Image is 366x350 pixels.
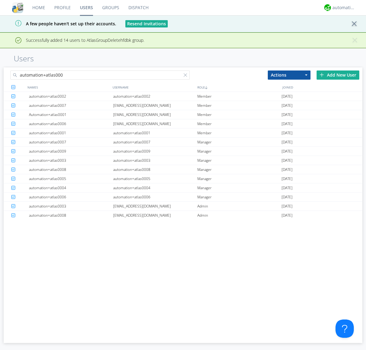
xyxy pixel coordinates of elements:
[282,92,292,101] span: [DATE]
[5,37,144,43] span: Successfully added 14 users to AtlasGroupDeletehfdbk group.
[29,211,113,220] div: automation+atlas0008
[282,110,292,119] span: [DATE]
[197,128,282,137] div: Member
[113,156,197,165] div: automation+atlas0003
[197,92,282,101] div: Member
[4,110,362,119] a: Automation+atlas0001[EMAIL_ADDRESS][DOMAIN_NAME]Member[DATE]
[113,183,197,192] div: automation+atlas0004
[197,119,282,128] div: Member
[29,92,113,101] div: automation+atlas0002
[282,156,292,165] span: [DATE]
[29,110,113,119] div: Automation+atlas0001
[113,128,197,137] div: automation+atlas0001
[29,147,113,156] div: automation+atlas0009
[197,101,282,110] div: Member
[282,128,292,138] span: [DATE]
[197,183,282,192] div: Manager
[282,174,292,183] span: [DATE]
[282,138,292,147] span: [DATE]
[5,21,116,27] span: A few people haven't set up their accounts.
[26,83,111,92] div: NAMES
[113,92,197,101] div: automation+atlas0002
[4,174,362,183] a: automation+atlas0005automation+atlas0005Manager[DATE]
[268,70,310,80] button: Actions
[4,193,362,202] a: automation+atlas0006automation+atlas0006Manager[DATE]
[332,5,355,11] div: automation+atlas
[29,119,113,128] div: automation+atlas0006
[4,211,362,220] a: automation+atlas0008[EMAIL_ADDRESS][DOMAIN_NAME]Admin[DATE]
[282,101,292,110] span: [DATE]
[113,147,197,156] div: automation+atlas0009
[197,174,282,183] div: Manager
[196,83,281,92] div: ROLE
[282,211,292,220] span: [DATE]
[29,165,113,174] div: automation+atlas0008
[197,138,282,146] div: Manager
[282,202,292,211] span: [DATE]
[197,110,282,119] div: Member
[4,165,362,174] a: automation+atlas0008automation+atlas0008Manager[DATE]
[29,128,113,137] div: automation+atlas0001
[29,174,113,183] div: automation+atlas0005
[12,2,23,13] img: cddb5a64eb264b2086981ab96f4c1ba7
[4,147,362,156] a: automation+atlas0009automation+atlas0009Manager[DATE]
[113,165,197,174] div: automation+atlas0008
[111,83,196,92] div: USERNAME
[317,70,359,80] div: Add New User
[113,211,197,220] div: [EMAIL_ADDRESS][DOMAIN_NAME]
[4,183,362,193] a: automation+atlas0004automation+atlas0004Manager[DATE]
[197,156,282,165] div: Manager
[282,183,292,193] span: [DATE]
[282,165,292,174] span: [DATE]
[29,156,113,165] div: automation+atlas0003
[197,202,282,211] div: Admin
[197,193,282,201] div: Manager
[4,101,362,110] a: automation+atlas0007[EMAIL_ADDRESS][DOMAIN_NAME]Member[DATE]
[29,138,113,146] div: automation+atlas0007
[4,92,362,101] a: automation+atlas0002automation+atlas0002Member[DATE]
[113,174,197,183] div: automation+atlas0005
[281,83,366,92] div: JOINED
[29,193,113,201] div: automation+atlas0006
[197,165,282,174] div: Manager
[29,202,113,211] div: automation+atlas0003
[113,110,197,119] div: [EMAIL_ADDRESS][DOMAIN_NAME]
[113,101,197,110] div: [EMAIL_ADDRESS][DOMAIN_NAME]
[320,73,324,77] img: plus.svg
[282,147,292,156] span: [DATE]
[197,211,282,220] div: Admin
[113,138,197,146] div: automation+atlas0007
[4,128,362,138] a: automation+atlas0001automation+atlas0001Member[DATE]
[4,119,362,128] a: automation+atlas0006[EMAIL_ADDRESS][DOMAIN_NAME]Member[DATE]
[197,147,282,156] div: Manager
[4,202,362,211] a: automation+atlas0003[EMAIL_ADDRESS][DOMAIN_NAME]Admin[DATE]
[29,101,113,110] div: automation+atlas0007
[324,4,331,11] img: d2d01cd9b4174d08988066c6d424eccd
[29,183,113,192] div: automation+atlas0004
[113,193,197,201] div: automation+atlas0006
[10,70,190,80] input: Search users
[282,119,292,128] span: [DATE]
[4,138,362,147] a: automation+atlas0007automation+atlas0007Manager[DATE]
[282,193,292,202] span: [DATE]
[4,156,362,165] a: automation+atlas0003automation+atlas0003Manager[DATE]
[335,319,354,338] iframe: Toggle Customer Support
[113,119,197,128] div: [EMAIL_ADDRESS][DOMAIN_NAME]
[125,20,168,27] button: Resend Invitations
[113,202,197,211] div: [EMAIL_ADDRESS][DOMAIN_NAME]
